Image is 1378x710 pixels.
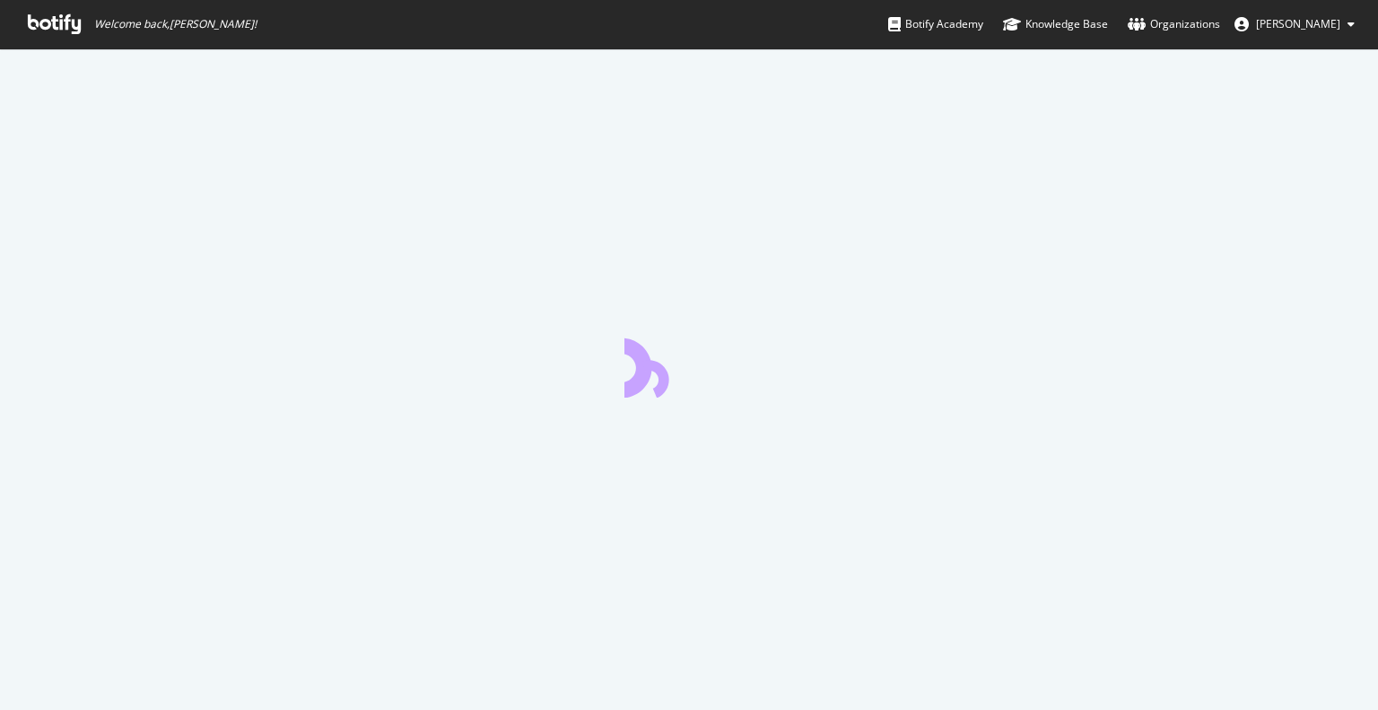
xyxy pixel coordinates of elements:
[1128,15,1220,33] div: Organizations
[1256,16,1340,31] span: frederic Devigne
[94,17,257,31] span: Welcome back, [PERSON_NAME] !
[1220,10,1369,39] button: [PERSON_NAME]
[1003,15,1108,33] div: Knowledge Base
[888,15,983,33] div: Botify Academy
[624,333,754,398] div: animation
